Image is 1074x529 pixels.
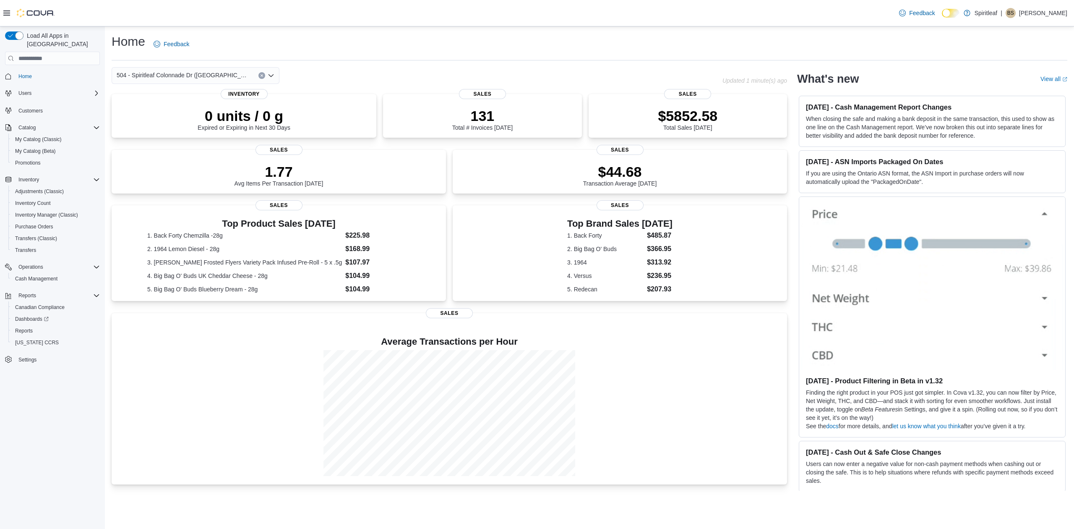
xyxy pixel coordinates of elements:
a: Dashboards [12,314,52,324]
dt: 5. Redecan [567,285,644,293]
dd: $236.95 [647,271,673,281]
span: Adjustments (Classic) [15,188,64,195]
dt: 3. [PERSON_NAME] Frosted Flyers Variety Pack Infused Pre-Roll - 5 x .5g [147,258,342,267]
p: | [1001,8,1002,18]
svg: External link [1062,77,1067,82]
span: Washington CCRS [12,338,100,348]
p: Updated 1 minute(s) ago [722,77,787,84]
span: My Catalog (Classic) [12,134,100,144]
a: Canadian Compliance [12,302,68,312]
a: Settings [15,355,40,365]
button: Users [15,88,35,98]
span: Transfers [12,245,100,255]
span: Users [15,88,100,98]
button: Promotions [8,157,103,169]
button: Transfers (Classic) [8,233,103,244]
a: Dashboards [8,313,103,325]
span: My Catalog (Classic) [15,136,62,143]
p: [PERSON_NAME] [1019,8,1067,18]
button: Transfers [8,244,103,256]
span: Purchase Orders [15,223,53,230]
span: My Catalog (Beta) [12,146,100,156]
em: Beta Features [861,406,898,413]
span: Feedback [909,9,935,17]
span: Feedback [164,40,189,48]
div: Avg Items Per Transaction [DATE] [235,163,323,187]
button: Canadian Compliance [8,301,103,313]
span: Reports [12,326,100,336]
button: Inventory Manager (Classic) [8,209,103,221]
a: My Catalog (Beta) [12,146,59,156]
dt: 1. Back Forty [567,231,644,240]
p: If you are using the Ontario ASN format, the ASN Import in purchase orders will now automatically... [806,169,1058,186]
dd: $107.97 [345,257,410,267]
a: Transfers [12,245,39,255]
span: Inventory Manager (Classic) [12,210,100,220]
span: Canadian Compliance [15,304,65,311]
h3: [DATE] - ASN Imports Packaged On Dates [806,157,1058,166]
dt: 1. Back Forty Chemzilla -28g [147,231,342,240]
dt: 2. 1964 Lemon Diesel - 28g [147,245,342,253]
dt: 4. Big Bag O' Buds UK Cheddar Cheese - 28g [147,272,342,280]
p: 131 [452,107,513,124]
button: Settings [2,354,103,366]
p: $44.68 [583,163,657,180]
a: Feedback [896,5,938,21]
div: Total # Invoices [DATE] [452,107,513,131]
a: Cash Management [12,274,61,284]
dt: 5. Big Bag O' Buds Blueberry Dream - 28g [147,285,342,293]
span: Transfers [15,247,36,254]
span: Cash Management [12,274,100,284]
dd: $207.93 [647,284,673,294]
button: Catalog [2,122,103,134]
button: Purchase Orders [8,221,103,233]
span: BS [1007,8,1014,18]
span: Promotions [15,160,41,166]
a: Feedback [150,36,193,52]
a: Purchase Orders [12,222,57,232]
span: Adjustments (Classic) [12,186,100,196]
span: Sales [426,308,473,318]
span: Reports [18,292,36,299]
a: Home [15,71,35,81]
button: Inventory [15,175,42,185]
span: Sales [597,200,644,210]
p: 0 units / 0 g [198,107,290,124]
a: let us know what you think [892,423,960,429]
button: Clear input [258,72,265,79]
a: View allExternal link [1040,76,1067,82]
h3: [DATE] - Product Filtering in Beta in v1.32 [806,377,1058,385]
span: Operations [15,262,100,272]
button: Catalog [15,123,39,133]
dd: $168.99 [345,244,410,254]
button: Reports [2,290,103,301]
span: Dashboards [15,316,49,322]
a: docs [826,423,839,429]
span: Sales [664,89,711,99]
span: [US_STATE] CCRS [15,339,59,346]
div: Beth S [1006,8,1016,18]
span: Catalog [15,123,100,133]
button: Operations [2,261,103,273]
dt: 3. 1964 [567,258,644,267]
span: Customers [15,105,100,115]
span: Purchase Orders [12,222,100,232]
p: $5852.58 [658,107,717,124]
span: Inventory Manager (Classic) [15,212,78,218]
button: My Catalog (Beta) [8,145,103,157]
button: Adjustments (Classic) [8,186,103,197]
span: Inventory [221,89,268,99]
p: Users can now enter a negative value for non-cash payment methods when cashing out or closing the... [806,460,1058,485]
p: See the for more details, and after you’ve given it a try. [806,422,1058,430]
a: Customers [15,106,46,116]
p: Spiritleaf [975,8,997,18]
h3: [DATE] - Cash Out & Safe Close Changes [806,448,1058,456]
dd: $104.99 [345,271,410,281]
dd: $313.92 [647,257,673,267]
a: Adjustments (Classic) [12,186,67,196]
a: My Catalog (Classic) [12,134,65,144]
button: Open list of options [268,72,274,79]
button: Inventory [2,174,103,186]
span: Sales [255,200,302,210]
span: Canadian Compliance [12,302,100,312]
